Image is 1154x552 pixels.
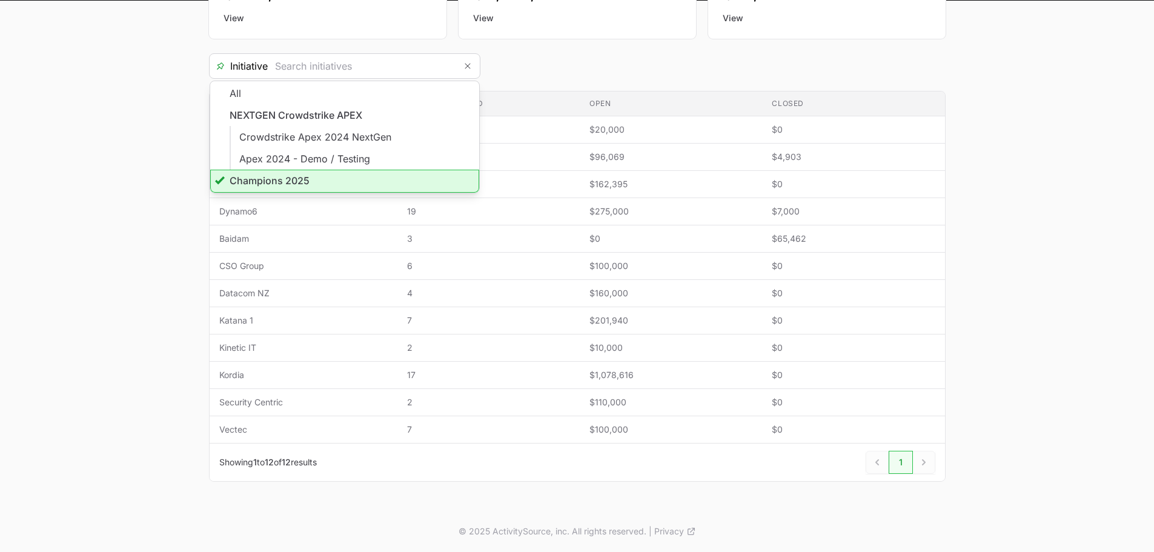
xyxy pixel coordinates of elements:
[219,424,388,436] span: Vectec
[772,178,935,190] span: $0
[589,369,752,381] span: $1,078,616
[219,456,317,468] p: Showing to of results
[589,124,752,136] span: $20,000
[772,124,935,136] span: $0
[589,314,752,327] span: $201,940
[407,260,570,272] span: 6
[209,53,946,482] section: Deals Filters
[407,396,570,408] span: 2
[580,91,762,116] th: Open
[589,178,752,190] span: $162,395
[210,59,268,73] span: Initiative
[772,151,935,163] span: $4,903
[268,54,456,78] input: Search initiatives
[772,314,935,327] span: $0
[589,151,752,163] span: $96,069
[253,457,257,467] span: 1
[589,205,752,218] span: $275,000
[407,151,570,163] span: 7
[407,342,570,354] span: 2
[407,178,570,190] span: 7
[772,342,935,354] span: $0
[772,424,935,436] span: $0
[219,314,388,327] span: Katana 1
[219,287,388,299] span: Datacom NZ
[589,396,752,408] span: $110,000
[589,233,752,245] span: $0
[407,424,570,436] span: 7
[265,457,274,467] span: 12
[456,54,480,78] button: Remove
[589,287,752,299] span: $160,000
[407,124,570,136] span: 2
[219,205,388,218] span: Dynamo6
[772,260,935,272] span: $0
[407,369,570,381] span: 17
[589,260,752,272] span: $100,000
[219,233,388,245] span: Baidam
[473,12,681,24] a: View
[219,260,388,272] span: CSO Group
[219,342,388,354] span: Kinetic IT
[649,525,652,537] span: |
[407,314,570,327] span: 7
[219,369,388,381] span: Kordia
[889,451,913,474] a: 1
[589,424,752,436] span: $100,000
[397,91,580,116] th: Deals registered
[219,396,388,408] span: Security Centric
[772,369,935,381] span: $0
[772,396,935,408] span: $0
[459,525,646,537] p: © 2025 ActivitySource, inc. All rights reserved.
[654,525,696,537] a: Privacy
[772,233,935,245] span: $65,462
[282,457,291,467] span: 12
[772,287,935,299] span: $0
[407,233,570,245] span: 3
[224,12,432,24] a: View
[407,287,570,299] span: 4
[772,205,935,218] span: $7,000
[762,91,944,116] th: Closed
[589,342,752,354] span: $10,000
[723,12,931,24] a: View
[407,205,570,218] span: 19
